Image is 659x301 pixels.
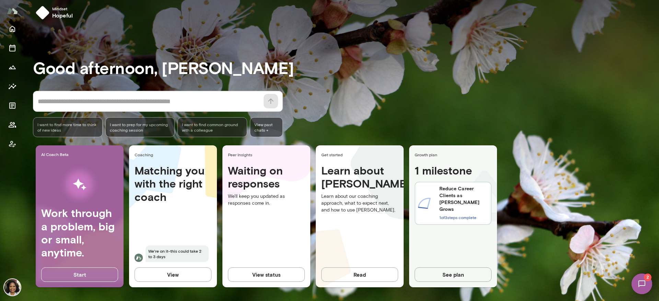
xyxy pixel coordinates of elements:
[52,6,73,11] span: Mindset
[228,164,305,190] h4: Waiting on responses
[228,152,308,157] span: Peer Insights
[41,206,118,259] h4: Work through a problem, big or small, anytime.
[33,58,659,77] h3: Good afternoon, [PERSON_NAME]
[7,4,18,17] img: Mento
[105,117,175,137] div: I want to prep for my upcoming coaching session
[37,122,98,133] span: I want to find more time to think of new ideas
[5,118,19,132] button: Members
[36,6,49,20] img: mindset
[228,267,305,282] button: View status
[52,11,73,20] h6: hopeful
[250,117,283,137] span: View past chats ->
[5,99,19,112] button: Documents
[33,117,103,137] div: I want to find more time to think of new ideas
[4,279,21,296] img: Cheryl Mills
[439,215,476,220] span: 1 of 3 steps complete
[177,117,247,137] div: I want to find common ground with a colleague
[321,164,398,190] h4: Learn about [PERSON_NAME]
[49,163,110,206] img: AI Workflows
[5,60,19,74] button: Growth Plan
[415,267,492,282] button: See plan
[5,137,19,151] button: Coach app
[415,164,492,180] h4: 1 milestone
[182,122,243,133] span: I want to find common ground with a colleague
[415,152,494,157] span: Growth plan
[321,267,398,282] button: Read
[146,245,209,262] span: We're on it-this could take 2 to 3 days
[135,164,211,203] h4: Matching you with the right coach
[228,193,305,207] p: We'll keep you updated as responses come in.
[5,22,19,36] button: Home
[439,185,488,213] h6: Reduce Career Clients as [PERSON_NAME] Grows
[5,41,19,55] button: Sessions
[135,152,214,157] span: Coaching
[110,122,171,133] span: I want to prep for my upcoming coaching session
[41,267,118,282] button: Start
[5,80,19,93] button: Insights
[321,193,398,214] p: Learn about our coaching approach, what to expect next, and how to use [PERSON_NAME].
[33,3,78,22] button: Mindsethopeful
[41,152,121,157] span: AI Coach Beta
[321,152,401,157] span: Get started
[135,267,211,282] button: View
